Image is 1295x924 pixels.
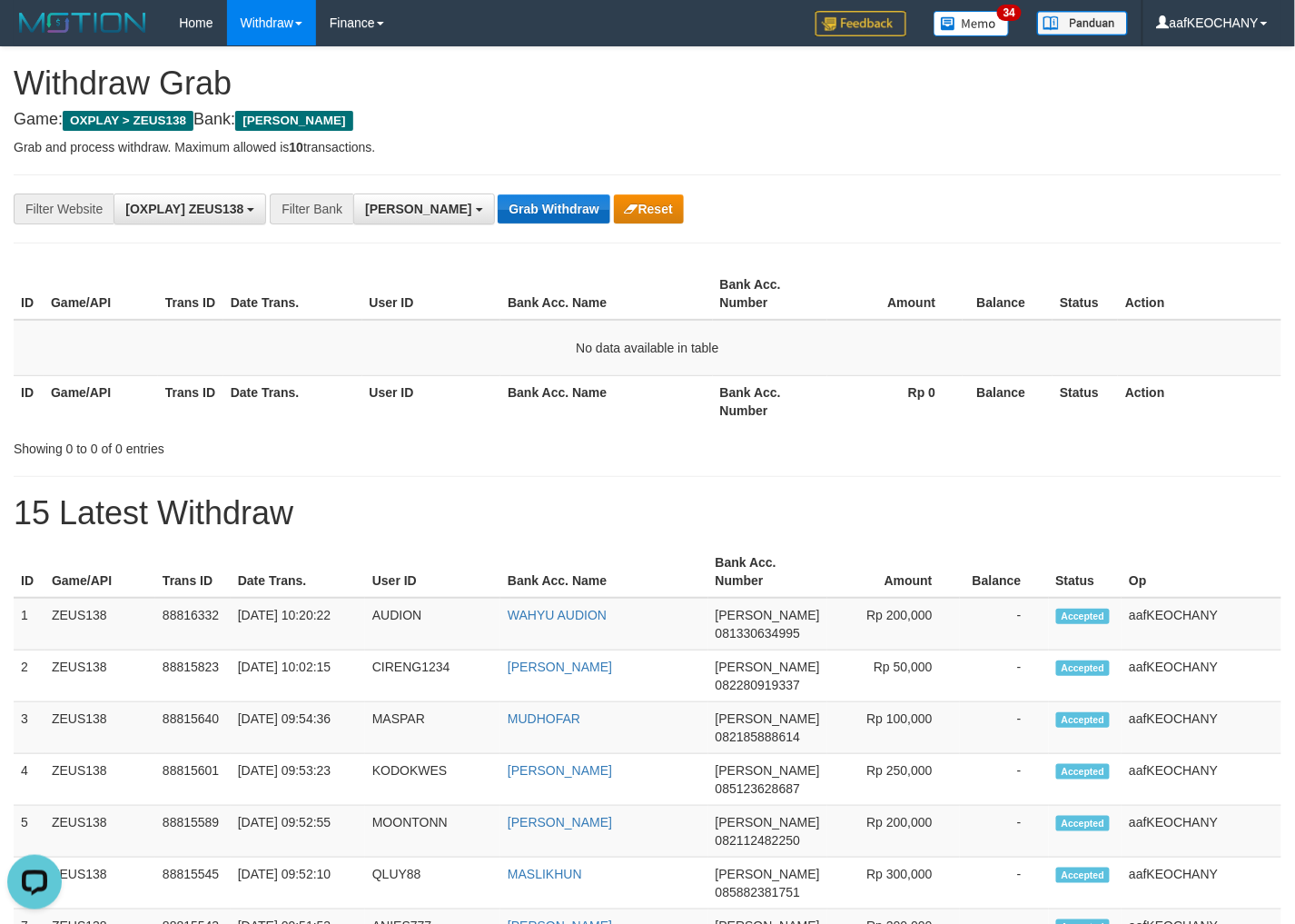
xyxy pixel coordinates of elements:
[231,858,365,909] td: [DATE] 09:52:10
[270,194,353,224] div: Filter Bank
[14,546,44,598] th: ID
[44,546,155,598] th: Game/API
[498,194,609,224] button: Grab Withdraw
[353,194,494,224] button: [PERSON_NAME]
[44,806,155,858] td: ZEUS138
[14,375,44,427] th: ID
[713,268,827,320] th: Bank Acc. Number
[960,754,1049,806] td: -
[44,754,155,806] td: ZEUS138
[155,651,231,702] td: 88815823
[934,11,1010,36] img: Button%20Memo.svg
[365,651,500,702] td: CIRENG1234
[1122,546,1281,598] th: Op
[125,202,243,216] span: [OXPLAY] ZEUS138
[716,763,820,778] span: [PERSON_NAME]
[44,702,155,754] td: ZEUS138
[716,815,820,830] span: [PERSON_NAME]
[963,375,1053,427] th: Balance
[1122,754,1281,806] td: aafKEOCHANY
[960,702,1049,754] td: -
[155,598,231,651] td: 88816332
[1118,375,1281,427] th: Action
[716,781,800,796] span: Copy 085123628687 to clipboard
[500,268,712,320] th: Bank Acc. Name
[827,702,960,754] td: Rp 100,000
[827,375,964,427] th: Rp 0
[827,858,960,909] td: Rp 300,000
[231,651,365,702] td: [DATE] 10:02:15
[1049,546,1122,598] th: Status
[155,806,231,858] td: 88815589
[14,138,1281,156] p: Grab and process withdraw. Maximum allowed is transactions.
[1118,268,1281,320] th: Action
[716,833,800,848] span: Copy 082112482250 to clipboard
[1122,858,1281,909] td: aafKEOCHANY
[716,678,800,692] span: Copy 082280919337 to clipboard
[716,626,800,641] span: Copy 081330634995 to clipboard
[1053,375,1118,427] th: Status
[158,375,223,427] th: Trans ID
[14,432,526,458] div: Showing 0 to 0 of 0 entries
[155,858,231,909] td: 88815545
[44,651,155,702] td: ZEUS138
[155,702,231,754] td: 88815640
[827,268,964,320] th: Amount
[223,375,362,427] th: Date Trans.
[500,546,708,598] th: Bank Acc. Name
[14,702,44,754] td: 3
[365,598,500,651] td: AUDION
[155,546,231,598] th: Trans ID
[508,815,612,830] a: [PERSON_NAME]
[716,711,820,726] span: [PERSON_NAME]
[716,867,820,881] span: [PERSON_NAME]
[827,754,960,806] td: Rp 250,000
[960,806,1049,858] td: -
[365,702,500,754] td: MASPAR
[1056,816,1111,831] span: Accepted
[365,754,500,806] td: KODOKWES
[816,11,906,36] img: Feedback.jpg
[508,660,612,674] a: [PERSON_NAME]
[716,885,800,899] span: Copy 085882381751 to clipboard
[997,5,1022,21] span: 34
[827,806,960,858] td: Rp 200,000
[508,763,612,778] a: [PERSON_NAME]
[508,867,582,881] a: MASLIKHUN
[14,754,44,806] td: 4
[365,858,500,909] td: QLUY88
[500,375,712,427] th: Bank Acc. Name
[231,806,365,858] td: [DATE] 09:52:55
[827,598,960,651] td: Rp 200,000
[362,375,501,427] th: User ID
[7,7,62,62] button: Open LiveChat chat widget
[44,268,158,320] th: Game/API
[44,858,155,909] td: ZEUS138
[14,65,1281,102] h1: Withdraw Grab
[1053,268,1118,320] th: Status
[14,495,1281,532] h1: 15 Latest Withdraw
[614,194,684,224] button: Reset
[44,375,158,427] th: Game/API
[231,546,365,598] th: Date Trans.
[960,858,1049,909] td: -
[1122,702,1281,754] td: aafKEOCHANY
[362,268,501,320] th: User ID
[231,702,365,754] td: [DATE] 09:54:36
[508,608,607,622] a: WAHYU AUDION
[1122,651,1281,702] td: aafKEOCHANY
[1056,712,1111,728] span: Accepted
[365,806,500,858] td: MOONTONN
[713,375,827,427] th: Bank Acc. Number
[960,546,1049,598] th: Balance
[716,730,800,744] span: Copy 082185888614 to clipboard
[1037,11,1128,35] img: panduan.png
[289,140,303,154] strong: 10
[508,711,580,726] a: MUDHOFAR
[158,268,223,320] th: Trans ID
[1122,598,1281,651] td: aafKEOCHANY
[14,111,1281,129] h4: Game: Bank:
[14,806,44,858] td: 5
[223,268,362,320] th: Date Trans.
[14,268,44,320] th: ID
